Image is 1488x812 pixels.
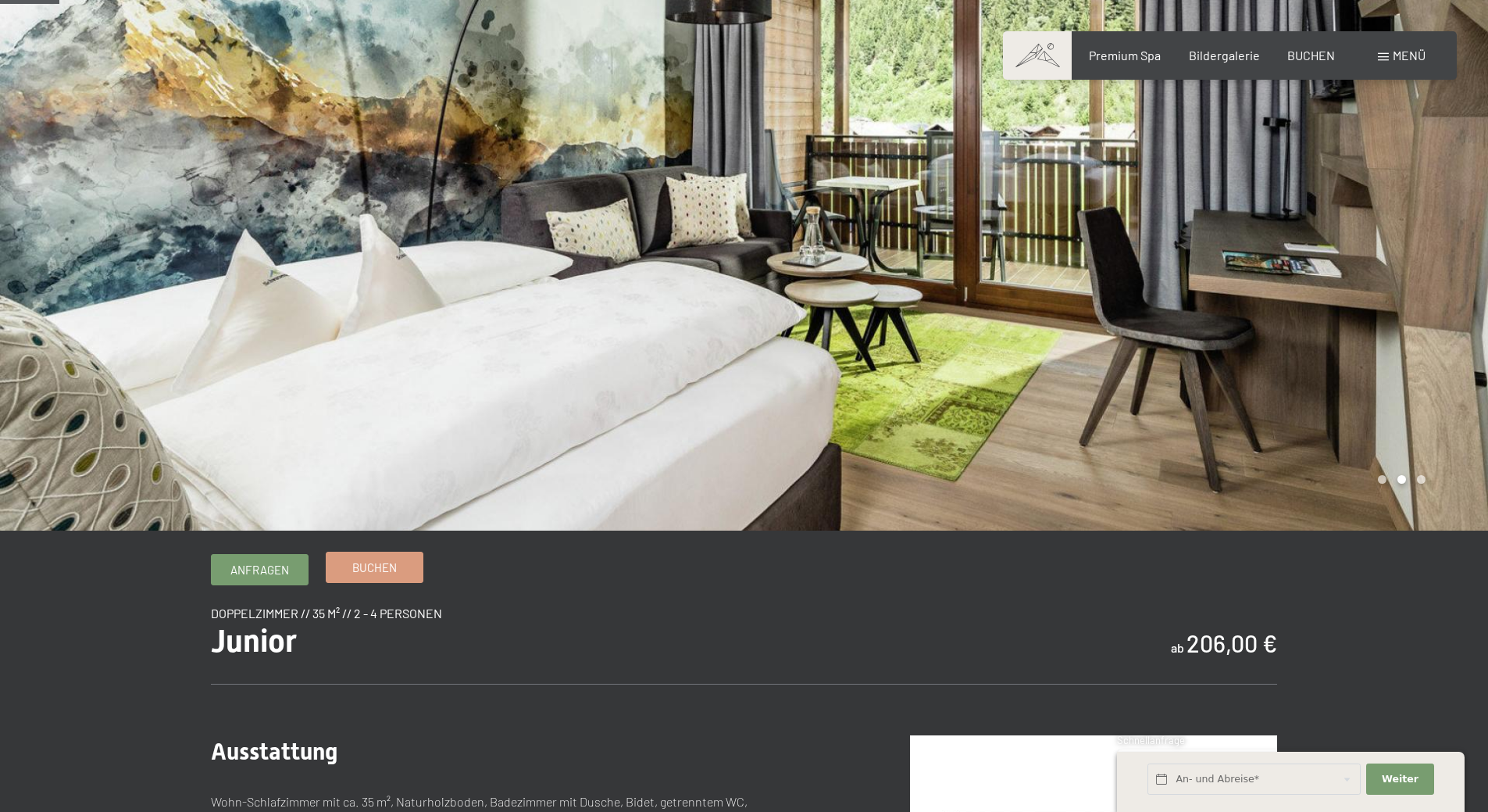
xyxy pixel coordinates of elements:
button: Weiter [1366,764,1433,796]
a: Bildergalerie [1189,48,1260,63]
a: BUCHEN [1287,48,1335,63]
span: Ausstattung [211,738,337,765]
a: Buchen [327,553,423,582]
span: Junior [211,623,297,660]
span: Buchen [352,560,397,576]
span: ab [1171,640,1184,655]
a: Anfragen [212,555,308,585]
span: Doppelzimmer // 35 m² // 2 - 4 Personen [211,606,442,621]
span: Menü [1393,48,1426,63]
b: 206,00 € [1186,629,1277,657]
a: Premium Spa [1089,48,1161,63]
span: Anfragen [230,562,289,578]
span: Schnellanfrage [1117,734,1185,746]
span: Weiter [1382,772,1418,786]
